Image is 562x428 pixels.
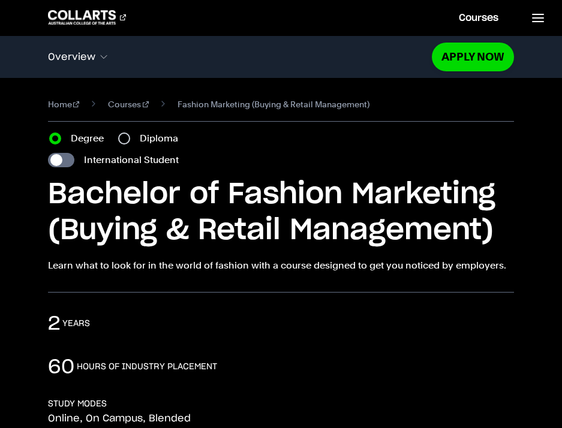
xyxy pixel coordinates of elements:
[48,412,191,424] p: Online, On Campus, Blended
[84,153,179,167] label: International Student
[48,258,515,273] p: Learn what to look for in the world of fashion with a course designed to get you noticed by emplo...
[48,398,107,410] h3: STUDY MODES
[140,131,185,146] label: Diploma
[62,318,90,330] h3: years
[48,177,515,249] h1: Bachelor of Fashion Marketing (Buying & Retail Management)
[71,131,111,146] label: Degree
[48,44,432,70] button: Overview
[108,97,149,111] a: Courses
[48,355,74,379] p: 60
[432,43,514,71] a: Apply Now
[48,52,95,62] span: Overview
[77,361,217,373] h3: Hours of industry placement
[48,97,80,111] a: Home
[48,10,126,25] div: Go to homepage
[48,312,60,336] p: 2
[178,97,369,111] span: Fashion Marketing (Buying & Retail Management)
